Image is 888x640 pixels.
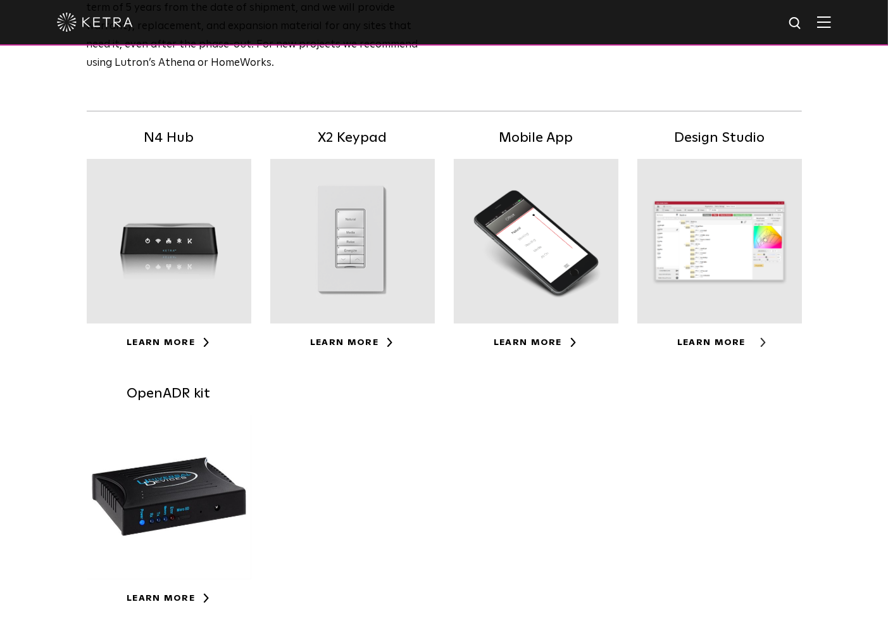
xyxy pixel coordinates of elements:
[454,127,618,149] h5: Mobile App
[270,127,435,149] h5: X2 Keypad
[817,16,831,28] img: Hamburger%20Nav.svg
[494,338,578,347] a: Learn More
[310,338,394,347] a: Learn More
[677,338,761,347] a: Learn More
[637,127,802,149] h5: Design Studio
[127,338,211,347] a: Learn More
[87,127,251,149] h5: N4 Hub
[87,383,251,405] h5: OpenADR kit
[788,16,804,32] img: search icon
[127,594,211,603] a: Learn More
[57,13,133,32] img: ketra-logo-2019-white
